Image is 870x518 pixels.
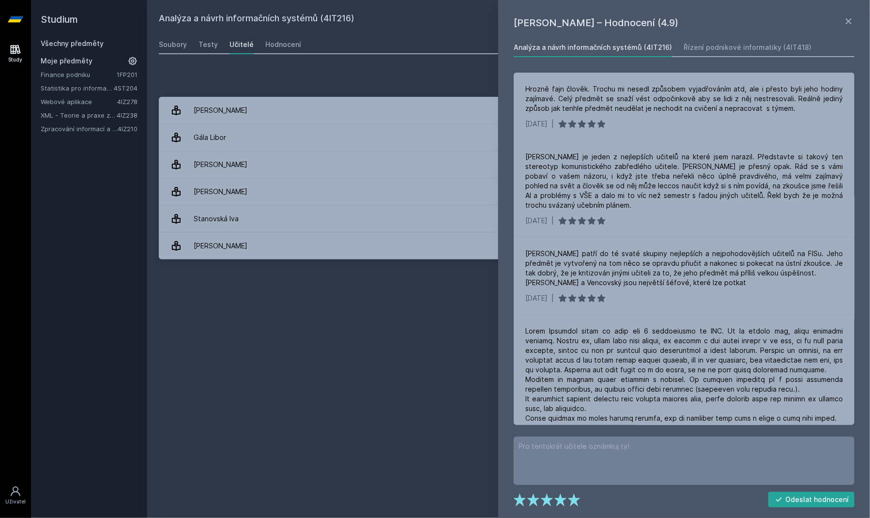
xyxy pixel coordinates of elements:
[159,124,858,151] a: Gála Libor 1 hodnocení 5.0
[265,35,301,54] a: Hodnocení
[198,35,218,54] a: Testy
[159,205,858,232] a: Stanovská Iva 1 hodnocení 5.0
[229,40,254,49] div: Učitelé
[41,124,118,134] a: Zpracování informací a znalostí
[194,101,247,120] div: [PERSON_NAME]
[198,40,218,49] div: Testy
[114,84,137,92] a: 4ST204
[41,39,104,47] a: Všechny předměty
[5,498,26,505] div: Uživatel
[9,56,23,63] div: Study
[41,56,92,66] span: Moje předměty
[159,232,858,259] a: [PERSON_NAME] 2 hodnocení 4.5
[118,125,137,133] a: 4IZ210
[117,98,137,106] a: 4IZ278
[159,97,858,124] a: [PERSON_NAME] 8 hodnocení 4.9
[41,70,117,79] a: Finance podniku
[194,209,239,229] div: Stanovská Iva
[525,119,548,129] div: [DATE]
[525,216,548,226] div: [DATE]
[117,111,137,119] a: 4IZ238
[159,151,858,178] a: [PERSON_NAME] 1 hodnocení 5.0
[159,40,187,49] div: Soubory
[551,119,554,129] div: |
[194,182,247,201] div: [PERSON_NAME]
[525,249,843,288] div: [PERSON_NAME] patří do té svaté skupiny nejlepších a nejpohodovějších učitelů na FISu. Jeho předm...
[117,71,137,78] a: 1FP201
[159,12,750,27] h2: Analýza a návrh informačních systémů (4IT216)
[159,178,858,205] a: [PERSON_NAME] 1 hodnocení 5.0
[194,128,226,147] div: Gála Libor
[159,35,187,54] a: Soubory
[2,39,29,68] a: Study
[2,481,29,510] a: Uživatel
[194,236,247,256] div: [PERSON_NAME]
[265,40,301,49] div: Hodnocení
[525,152,843,210] div: [PERSON_NAME] je jeden z nejlepších učitelů na které jsem narazil. Představte si takový ten stere...
[41,110,117,120] a: XML - Teorie a praxe značkovacích jazyků
[525,84,843,113] div: Hrozně fajn člověk. Trochu mi nesedl způsobem vyjadřováním atd, ale i přesto byli jeho hodiny zaj...
[194,155,247,174] div: [PERSON_NAME]
[229,35,254,54] a: Učitelé
[41,83,114,93] a: Statistika pro informatiky
[41,97,117,107] a: Webové aplikace
[551,216,554,226] div: |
